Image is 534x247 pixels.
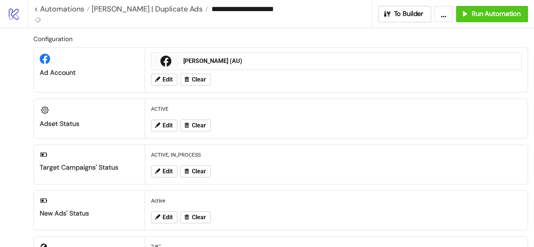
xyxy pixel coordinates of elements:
div: ACTIVE, IN_PROCESS [148,148,525,162]
div: Adset Status [40,120,139,128]
button: Edit [151,74,177,86]
div: New Ads' Status [40,209,139,218]
span: To Builder [394,10,424,18]
div: Ad Account [40,69,139,77]
span: Edit [163,168,173,175]
a: [PERSON_NAME] | Duplicate Ads [90,5,208,13]
button: To Builder [378,6,432,22]
button: Clear [180,74,211,86]
span: Run Automation [472,10,521,18]
a: < Automations [34,5,90,13]
span: [PERSON_NAME] | Duplicate Ads [90,4,203,14]
div: Target Campaigns' Status [40,163,139,172]
span: Edit [163,76,173,83]
span: Edit [163,122,173,129]
button: Edit [151,120,177,131]
h2: Configuration [33,34,528,44]
span: Clear [192,76,206,83]
div: [PERSON_NAME] (AU) [183,57,517,65]
span: Clear [192,214,206,221]
span: Clear [192,122,206,129]
div: Active [148,194,525,208]
button: Run Automation [456,6,528,22]
div: ACTIVE [148,102,525,116]
button: Edit [151,166,177,177]
button: Clear [180,120,211,131]
span: Clear [192,168,206,175]
span: Edit [163,214,173,221]
button: Edit [151,211,177,223]
button: Clear [180,211,211,223]
button: ... [434,6,453,22]
button: Clear [180,166,211,177]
